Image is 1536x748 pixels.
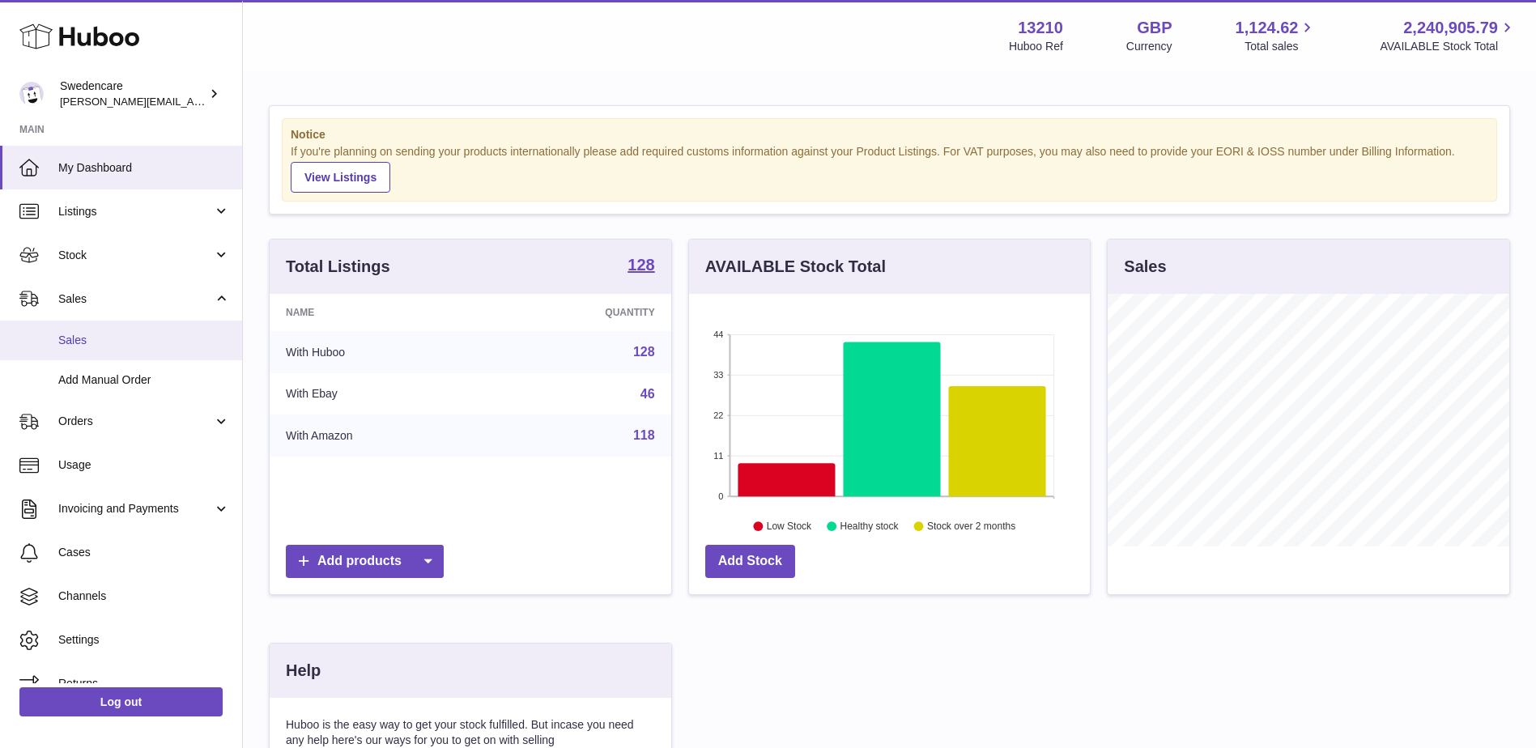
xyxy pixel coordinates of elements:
a: View Listings [291,162,390,193]
a: 128 [628,257,654,276]
a: Add Stock [705,545,795,578]
div: If you're planning on sending your products internationally please add required customs informati... [291,144,1488,193]
img: daniel.corbridge@swedencare.co.uk [19,82,44,106]
a: 128 [633,345,655,359]
h3: Help [286,660,321,682]
td: With Amazon [270,414,489,457]
span: [PERSON_NAME][EMAIL_ADDRESS][PERSON_NAME][DOMAIN_NAME] [60,95,411,108]
th: Quantity [489,294,670,331]
span: My Dashboard [58,160,230,176]
span: 2,240,905.79 [1403,17,1498,39]
a: Log out [19,687,223,716]
span: AVAILABLE Stock Total [1380,39,1517,54]
span: 1,124.62 [1236,17,1299,39]
span: Cases [58,545,230,560]
p: Huboo is the easy way to get your stock fulfilled. But incase you need any help here's our ways f... [286,717,655,748]
text: 44 [713,329,723,339]
a: 1,124.62 Total sales [1236,17,1317,54]
span: Add Manual Order [58,372,230,388]
a: Add products [286,545,444,578]
div: Currency [1126,39,1172,54]
a: 2,240,905.79 AVAILABLE Stock Total [1380,17,1517,54]
strong: GBP [1137,17,1172,39]
td: With Huboo [270,331,489,373]
span: Total sales [1245,39,1317,54]
span: Sales [58,291,213,307]
text: Stock over 2 months [927,521,1015,532]
span: Invoicing and Payments [58,501,213,516]
div: Swedencare [60,79,206,109]
text: Low Stock [767,521,812,532]
h3: Sales [1124,256,1166,278]
span: Channels [58,589,230,604]
h3: AVAILABLE Stock Total [705,256,886,278]
span: Listings [58,204,213,219]
strong: 128 [628,257,654,273]
span: Stock [58,248,213,263]
div: Huboo Ref [1009,39,1063,54]
strong: 13210 [1018,17,1063,39]
a: 118 [633,428,655,442]
span: Usage [58,457,230,473]
strong: Notice [291,127,1488,142]
text: 0 [718,491,723,501]
text: Healthy stock [840,521,899,532]
a: 46 [640,387,655,401]
text: 22 [713,410,723,420]
th: Name [270,294,489,331]
text: 11 [713,451,723,461]
text: 33 [713,370,723,380]
span: Sales [58,333,230,348]
h3: Total Listings [286,256,390,278]
span: Orders [58,414,213,429]
span: Settings [58,632,230,648]
span: Returns [58,676,230,691]
td: With Ebay [270,373,489,415]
